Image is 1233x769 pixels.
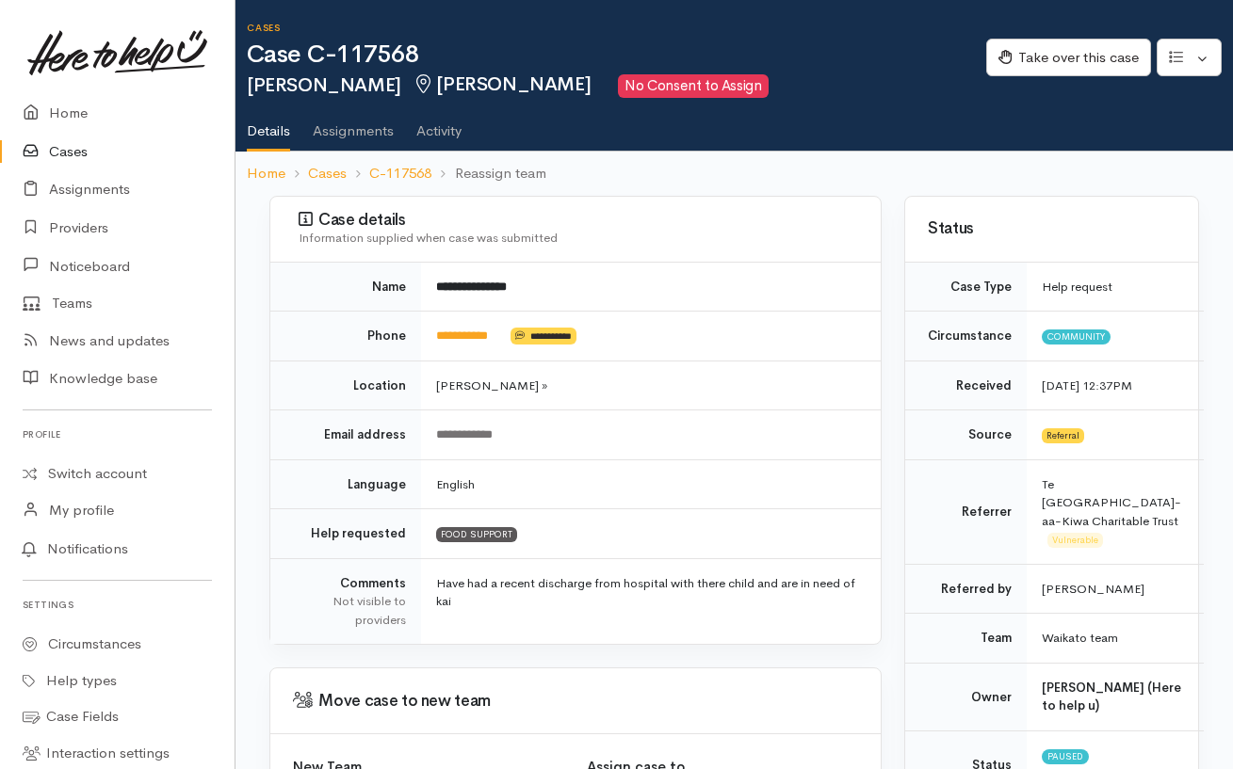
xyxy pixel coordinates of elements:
[413,72,591,96] span: [PERSON_NAME]
[431,163,545,184] li: Reassign team
[313,98,394,151] a: Assignments
[270,410,421,460] td: Email address
[416,98,462,151] a: Activity
[421,459,881,509] td: English
[905,663,1027,730] td: Owner
[369,163,431,184] a: C-117568
[436,527,517,542] span: FOOD SUPPORT
[1027,459,1204,564] td: Te [GEOGRAPHIC_DATA]-aa-Kiwa Charitable Trust
[293,592,406,629] div: Not visible to providers
[1027,564,1204,614] td: [PERSON_NAME]
[436,377,547,393] span: [PERSON_NAME] »
[299,229,858,248] div: Information supplied when case was submitted
[905,360,1027,410] td: Received
[1042,630,1118,646] span: Waikato team
[247,41,986,69] h1: Case C-117568
[270,459,421,509] td: Language
[905,459,1027,564] td: Referrer
[905,614,1027,664] td: Team
[308,163,347,184] a: Cases
[23,592,212,617] h6: Settings
[247,23,986,33] h6: Cases
[23,422,212,447] h6: Profile
[1047,533,1103,548] span: Vulnerable
[905,410,1027,460] td: Source
[905,564,1027,614] td: Referred by
[1042,377,1132,393] time: [DATE] 12:37PM
[235,152,1233,196] nav: breadcrumb
[905,263,1027,312] td: Case Type
[299,211,858,230] h3: Case details
[1042,329,1111,344] span: Community
[1027,263,1204,312] td: Help request
[282,692,869,711] h3: Move case to new team
[928,220,1176,238] h3: Status
[247,98,290,152] a: Details
[270,312,421,361] td: Phone
[270,558,421,644] td: Comments
[905,312,1027,361] td: Circumstance
[618,74,769,98] span: No Consent to Assign
[270,509,421,559] td: Help requested
[1042,680,1181,714] b: [PERSON_NAME] (Here to help u)
[1042,428,1084,443] span: Referral
[421,558,881,644] td: Have had a recent discharge from hospital with there child and are in need of kai
[986,39,1151,77] button: Take over this case
[247,74,986,98] h2: [PERSON_NAME]
[270,263,421,312] td: Name
[247,163,285,184] a: Home
[1042,749,1089,764] span: Paused
[270,360,421,410] td: Location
